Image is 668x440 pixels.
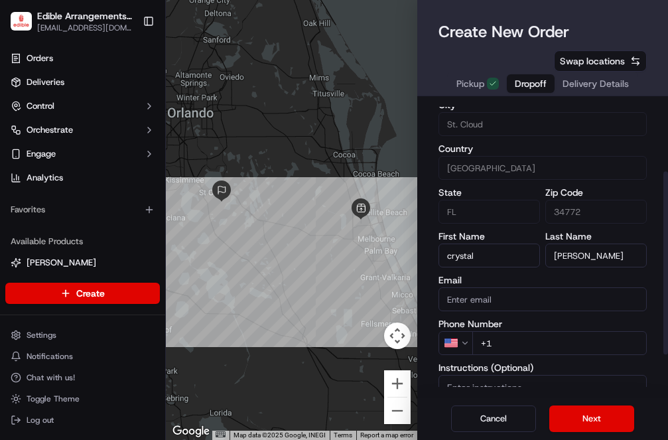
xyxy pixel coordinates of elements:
input: Enter first name [438,244,540,267]
div: Favorites [5,199,160,220]
span: Delivery Details [563,77,629,90]
span: Create [76,287,105,300]
label: State [438,188,540,197]
label: First Name [438,232,540,241]
span: [PERSON_NAME] [27,257,96,269]
input: Enter city [438,112,647,136]
input: Enter country [438,156,647,180]
a: Analytics [5,167,160,188]
button: Toggle Theme [5,390,160,408]
label: Instructions (Optional) [438,363,647,372]
button: Edible Arrangements - [GEOGRAPHIC_DATA], [GEOGRAPHIC_DATA] [37,9,132,23]
button: Zoom in [384,370,411,397]
span: Analytics [27,172,63,184]
h1: Create New Order [438,21,569,42]
button: Control [5,96,160,117]
button: Orchestrate [5,119,160,141]
span: Swap locations [560,54,625,68]
label: Zip Code [545,188,647,197]
label: City [438,100,647,110]
button: Notifications [5,347,160,366]
a: Orders [5,48,160,69]
button: Map camera controls [384,323,411,349]
button: Engage [5,143,160,165]
button: Swap locations [554,50,647,72]
button: Chat with us! [5,368,160,387]
label: Last Name [545,232,647,241]
input: Enter email [438,287,647,311]
span: Map data ©2025 Google, INEGI [234,431,326,439]
label: Phone Number [438,319,647,329]
span: Log out [27,415,54,425]
button: Keyboard shortcuts [216,431,225,437]
button: Log out [5,411,160,429]
div: Available Products [5,231,160,252]
img: Edible Arrangements - Melbourne, FL [11,12,32,31]
label: Email [438,275,647,285]
span: Control [27,100,54,112]
button: Zoom out [384,398,411,424]
button: Cancel [451,405,536,432]
a: Terms (opens in new tab) [334,431,352,439]
input: Enter last name [545,244,647,267]
span: Orchestrate [27,124,73,136]
a: Open this area in Google Maps (opens a new window) [169,423,213,440]
span: Dropoff [515,77,547,90]
span: Orders [27,52,53,64]
span: Settings [27,330,56,340]
button: Settings [5,326,160,344]
a: [PERSON_NAME] [11,257,155,269]
a: Report a map error [360,431,413,439]
span: Toggle Theme [27,394,80,404]
span: Pickup [456,77,484,90]
input: Enter zip code [545,200,647,224]
span: Engage [27,148,56,160]
button: Create [5,283,160,304]
button: [PERSON_NAME] [5,252,160,273]
span: Deliveries [27,76,64,88]
button: Next [549,405,634,432]
span: Notifications [27,351,73,362]
button: Edible Arrangements - Melbourne, FLEdible Arrangements - [GEOGRAPHIC_DATA], [GEOGRAPHIC_DATA][EMA... [5,5,137,37]
a: Deliveries [5,72,160,93]
input: Enter state [438,200,540,224]
label: Country [438,144,647,153]
img: Google [169,423,213,440]
span: Chat with us! [27,372,75,383]
button: [EMAIL_ADDRESS][DOMAIN_NAME] [37,23,132,33]
input: Enter phone number [472,331,647,355]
